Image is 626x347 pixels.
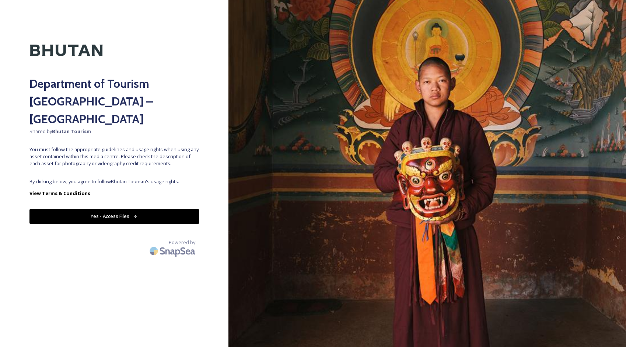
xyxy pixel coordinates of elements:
[147,242,199,260] img: SnapSea Logo
[29,30,103,71] img: Kingdom-of-Bhutan-Logo.png
[29,128,199,135] span: Shared by
[29,75,199,128] h2: Department of Tourism [GEOGRAPHIC_DATA] – [GEOGRAPHIC_DATA]
[29,146,199,167] span: You must follow the appropriate guidelines and usage rights when using any asset contained within...
[29,209,199,224] button: Yes - Access Files
[52,128,91,135] strong: Bhutan Tourism
[29,178,199,185] span: By clicking below, you agree to follow Bhutan Tourism 's usage rights.
[169,239,195,246] span: Powered by
[29,190,90,197] strong: View Terms & Conditions
[29,189,199,198] a: View Terms & Conditions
